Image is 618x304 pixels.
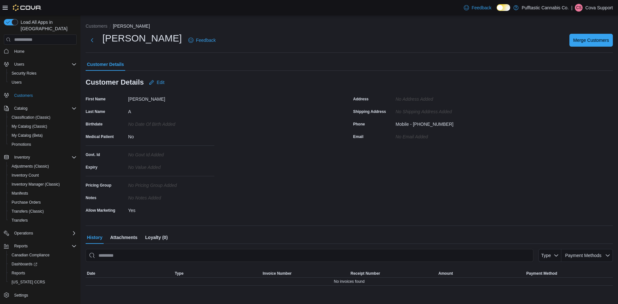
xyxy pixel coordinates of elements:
[12,280,45,285] span: [US_STATE] CCRS
[12,253,50,258] span: Canadian Compliance
[522,4,569,12] p: Pufftastic Cannabis Co.
[9,216,77,224] span: Transfers
[12,242,30,250] button: Reports
[353,122,365,127] label: Phone
[6,131,79,140] button: My Catalog (Beta)
[1,153,79,162] button: Inventory
[263,271,292,276] span: Invoice Number
[6,189,79,198] button: Manifests
[12,271,25,276] span: Reports
[9,189,31,197] a: Manifests
[6,278,79,287] button: [US_STATE] CCRS
[86,109,105,114] label: Last Name
[12,80,22,85] span: Users
[175,271,183,276] span: Type
[9,251,77,259] span: Canadian Compliance
[1,46,79,56] button: Home
[353,109,386,114] label: Shipping Address
[145,231,168,244] span: Loyalty (0)
[12,153,77,161] span: Inventory
[128,150,214,157] div: No Govt Id added
[9,171,77,179] span: Inventory Count
[12,92,35,99] a: Customers
[541,253,551,258] span: Type
[9,69,39,77] a: Security Roles
[9,207,77,215] span: Transfers (Classic)
[14,106,27,111] span: Catalog
[9,171,42,179] a: Inventory Count
[12,229,36,237] button: Operations
[86,249,533,262] input: This is a search bar. As you type, the results lower in the page will automatically filter.
[14,293,28,298] span: Settings
[12,209,44,214] span: Transfers (Classic)
[9,132,45,139] a: My Catalog (Beta)
[9,78,77,86] span: Users
[12,60,27,68] button: Users
[12,124,47,129] span: My Catalog (Classic)
[349,270,437,277] button: Receipt Number
[9,69,77,77] span: Security Roles
[186,34,218,47] a: Feedback
[6,207,79,216] button: Transfers (Classic)
[12,182,60,187] span: Inventory Manager (Classic)
[86,152,100,157] label: Govt. Id
[87,58,124,71] span: Customer Details
[12,60,77,68] span: Users
[12,142,31,147] span: Promotions
[128,180,214,188] div: No Pricing Group Added
[173,270,261,277] button: Type
[565,253,602,258] span: Payment Methods
[6,69,79,78] button: Security Roles
[585,4,613,12] p: Cova Support
[9,180,77,188] span: Inventory Manager (Classic)
[1,229,79,238] button: Operations
[86,195,96,200] label: Notes
[525,270,613,277] button: Payment Method
[9,251,52,259] a: Canadian Compliance
[12,48,27,55] a: Home
[12,71,36,76] span: Security Roles
[12,291,77,299] span: Settings
[9,141,34,148] a: Promotions
[9,162,51,170] a: Adjustments (Classic)
[14,62,24,67] span: Users
[6,162,79,171] button: Adjustments (Classic)
[12,173,39,178] span: Inventory Count
[353,134,363,139] label: Email
[86,122,103,127] label: Birthdate
[14,231,33,236] span: Operations
[146,76,167,89] button: Edit
[86,208,115,213] label: Allow Marketing
[576,4,582,12] span: CS
[9,198,77,206] span: Purchase Orders
[9,278,77,286] span: Washington CCRS
[128,106,214,114] div: A
[86,23,613,31] nav: An example of EuiBreadcrumbs
[128,119,214,127] div: No Date Of Birth added
[1,60,79,69] button: Users
[1,91,79,100] button: Customers
[12,91,77,99] span: Customers
[86,34,98,47] button: Next
[12,164,49,169] span: Adjustments (Classic)
[575,4,583,12] div: Cova Support
[12,262,37,267] span: Dashboards
[571,4,573,12] p: |
[497,4,510,11] input: Dark Mode
[334,279,364,284] span: No invoices found
[6,269,79,278] button: Reports
[9,78,24,86] a: Users
[128,205,214,213] div: Yes
[437,270,525,277] button: Amount
[6,260,79,269] a: Dashboards
[87,271,95,276] span: Date
[9,123,77,130] span: My Catalog (Classic)
[102,32,182,45] h1: [PERSON_NAME]
[12,105,30,112] button: Catalog
[6,140,79,149] button: Promotions
[9,114,53,121] a: Classification (Classic)
[9,123,50,130] a: My Catalog (Classic)
[110,231,137,244] span: Attachments
[461,1,494,14] a: Feedback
